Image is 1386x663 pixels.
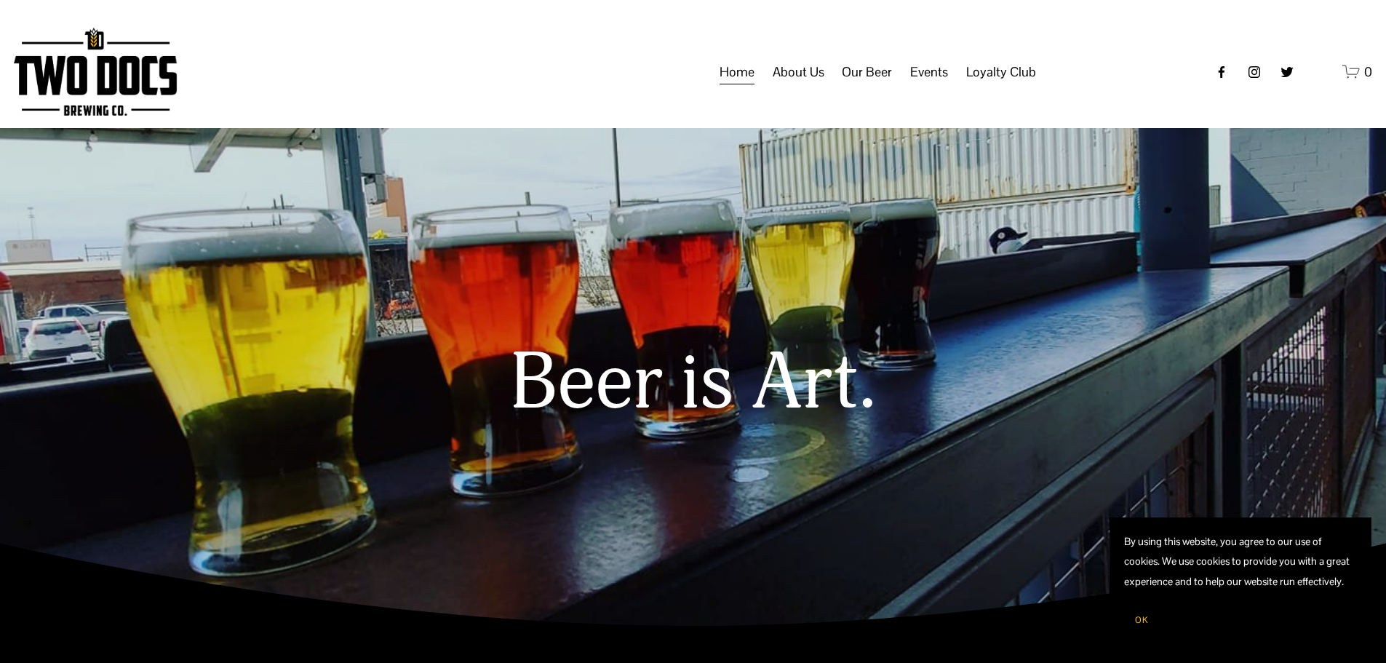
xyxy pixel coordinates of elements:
[773,60,824,84] span: About Us
[1135,614,1148,626] span: OK
[910,60,948,84] span: Events
[1214,65,1229,79] a: Facebook
[1247,65,1262,79] a: instagram-unauth
[966,60,1036,84] span: Loyalty Club
[184,340,1203,428] h1: Beer is Art.
[14,28,177,116] img: Two Docs Brewing Co.
[842,60,892,84] span: Our Beer
[1342,63,1372,81] a: 0 items in cart
[1124,532,1357,592] p: By using this website, you agree to our use of cookies. We use cookies to provide you with a grea...
[773,58,824,86] a: folder dropdown
[966,58,1036,86] a: folder dropdown
[1110,517,1371,648] section: Cookie banner
[720,58,754,86] a: Home
[1364,63,1372,80] span: 0
[842,58,892,86] a: folder dropdown
[910,58,948,86] a: folder dropdown
[1280,65,1294,79] a: twitter-unauth
[1124,606,1159,634] button: OK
